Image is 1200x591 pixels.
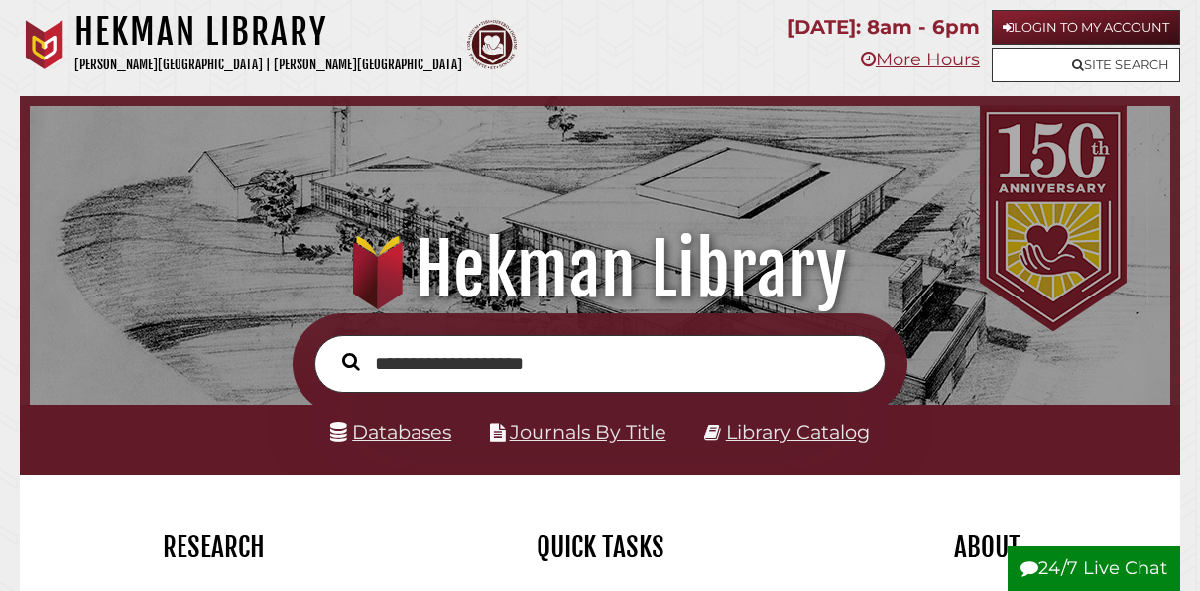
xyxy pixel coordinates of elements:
a: Site Search [992,48,1180,82]
img: Calvin University [20,20,69,69]
button: Search [332,348,370,376]
a: Library Catalog [726,420,870,444]
a: Databases [330,420,451,444]
h1: Hekman Library [48,226,1152,313]
a: More Hours [861,49,980,70]
h1: Hekman Library [74,10,462,54]
p: [PERSON_NAME][GEOGRAPHIC_DATA] | [PERSON_NAME][GEOGRAPHIC_DATA] [74,54,462,76]
h2: Research [35,531,392,564]
p: [DATE]: 8am - 6pm [787,10,980,45]
h2: About [808,531,1165,564]
a: Login to My Account [992,10,1180,45]
i: Search [342,352,360,371]
img: Calvin Theological Seminary [467,20,517,69]
a: Journals By Title [510,420,666,444]
h2: Quick Tasks [421,531,779,564]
